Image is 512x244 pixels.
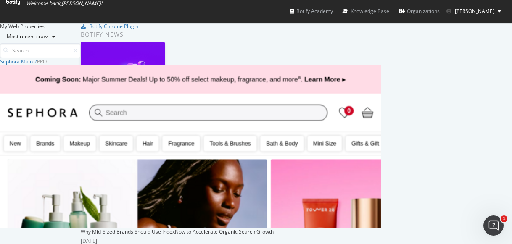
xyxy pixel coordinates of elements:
[290,7,333,16] div: Botify Academy
[81,228,274,235] a: Why Mid-Sized Brands Should Use IndexNow to Accelerate Organic Search Growth
[81,42,165,109] img: What Happens When ChatGPT Is Your Holiday Shopper?
[81,23,138,30] a: Botify Chrome Plugin
[455,8,494,15] span: Alexandra Fletcher
[399,7,440,16] div: Organizations
[483,215,504,236] iframe: Intercom live chat
[89,23,138,30] div: Botify Chrome Plugin
[342,7,389,16] div: Knowledge Base
[440,5,508,18] button: [PERSON_NAME]
[37,58,47,65] div: Pro
[81,30,333,39] div: Botify news
[501,215,507,222] span: 1
[7,34,49,39] div: Most recent crawl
